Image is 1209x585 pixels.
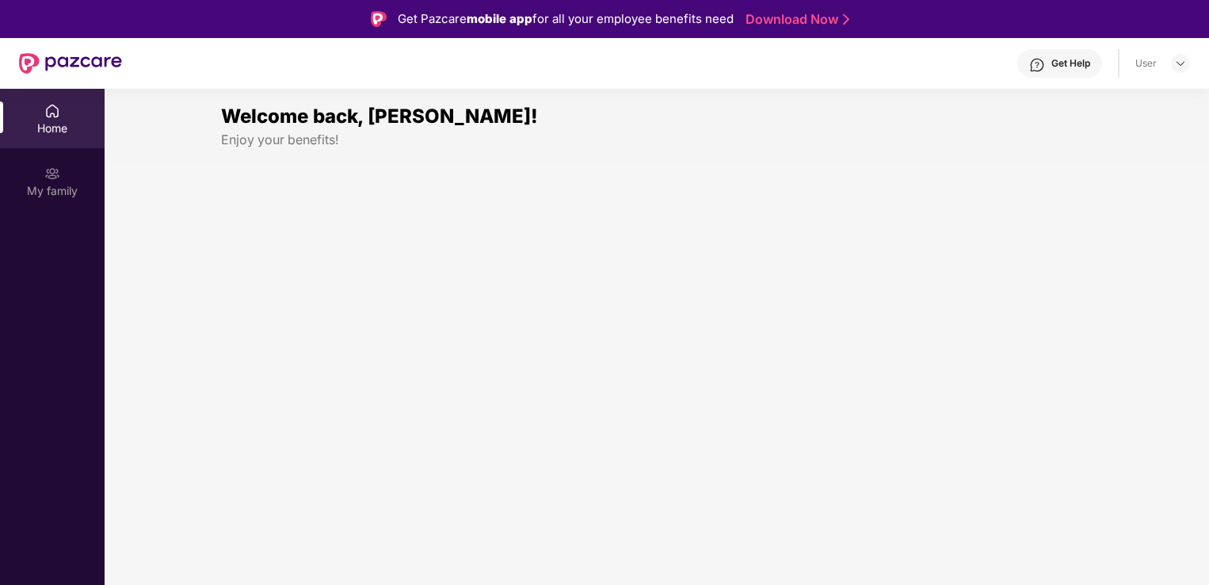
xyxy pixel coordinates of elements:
img: Logo [371,11,387,27]
div: Get Help [1051,57,1090,70]
div: Enjoy your benefits! [221,132,1093,148]
img: svg+xml;base64,PHN2ZyBpZD0iRHJvcGRvd24tMzJ4MzIiIHhtbG5zPSJodHRwOi8vd3d3LnczLm9yZy8yMDAwL3N2ZyIgd2... [1174,57,1187,70]
img: svg+xml;base64,PHN2ZyBpZD0iSGVscC0zMngzMiIgeG1sbnM9Imh0dHA6Ly93d3cudzMub3JnLzIwMDAvc3ZnIiB3aWR0aD... [1029,57,1045,73]
img: svg+xml;base64,PHN2ZyB3aWR0aD0iMjAiIGhlaWdodD0iMjAiIHZpZXdCb3g9IjAgMCAyMCAyMCIgZmlsbD0ibm9uZSIgeG... [44,166,60,182]
a: Download Now [746,11,845,28]
div: User [1135,57,1157,70]
div: Get Pazcare for all your employee benefits need [398,10,734,29]
img: svg+xml;base64,PHN2ZyBpZD0iSG9tZSIgeG1sbnM9Imh0dHA6Ly93d3cudzMub3JnLzIwMDAvc3ZnIiB3aWR0aD0iMjAiIG... [44,103,60,119]
strong: mobile app [467,11,532,26]
img: New Pazcare Logo [19,53,122,74]
span: Welcome back, [PERSON_NAME]! [221,105,538,128]
img: Stroke [843,11,849,28]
